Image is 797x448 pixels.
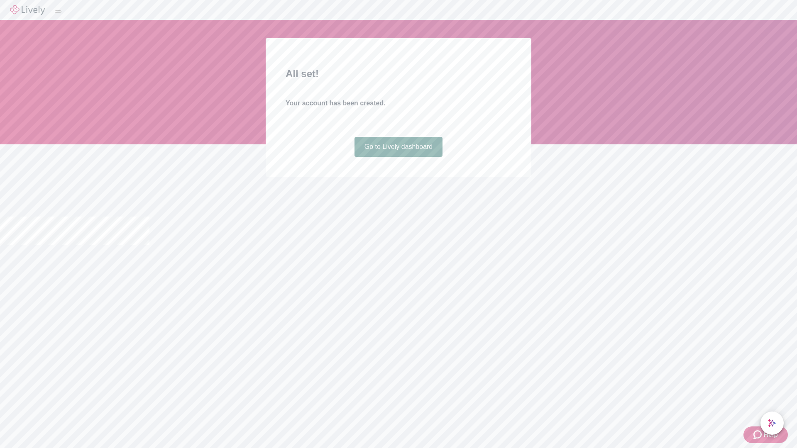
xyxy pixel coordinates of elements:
[743,426,788,443] button: Zendesk support iconHelp
[286,98,511,108] h4: Your account has been created.
[763,430,778,440] span: Help
[55,10,61,13] button: Log out
[10,5,45,15] img: Lively
[354,137,443,157] a: Go to Lively dashboard
[753,430,763,440] svg: Zendesk support icon
[760,411,784,435] button: chat
[286,66,511,81] h2: All set!
[768,419,776,427] svg: Lively AI Assistant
